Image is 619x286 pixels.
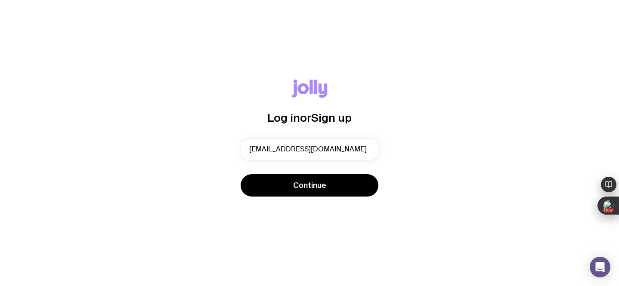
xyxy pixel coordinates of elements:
[590,257,610,277] div: Open Intercom Messenger
[267,111,300,124] span: Log in
[293,180,326,191] span: Continue
[300,111,311,124] span: or
[241,174,378,197] button: Continue
[311,111,352,124] span: Sign up
[241,138,378,160] input: you@email.com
